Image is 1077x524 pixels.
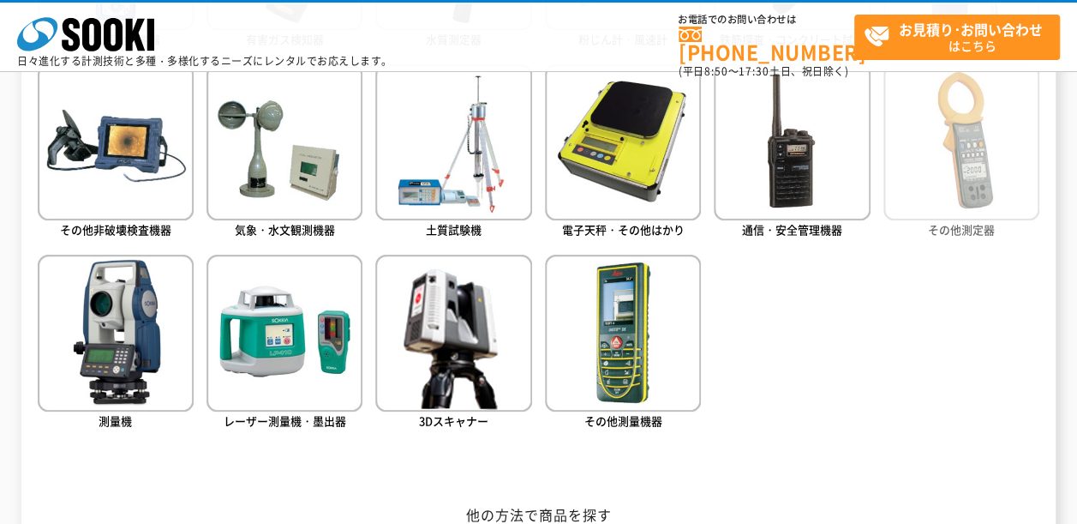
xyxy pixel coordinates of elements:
span: 8:50 [704,63,728,79]
img: 測量機 [38,255,194,411]
span: 3Dスキャナー [419,413,488,429]
span: はこちら [864,15,1059,58]
a: その他測定器 [883,64,1039,242]
span: 通信・安全管理機器 [742,221,842,238]
img: 通信・安全管理機器 [714,64,870,220]
h2: 他の方法で商品を探す [38,506,1040,524]
span: 気象・水文観測機器 [235,221,335,238]
span: レーザー測量機・墨出器 [224,413,346,429]
a: 電子天秤・その他はかり [545,64,701,242]
img: 気象・水文観測機器 [206,64,362,220]
strong: お見積り･お問い合わせ [899,19,1043,39]
a: 土質試験機 [375,64,531,242]
span: その他非破壊検査機器 [60,221,171,238]
a: その他非破壊検査機器 [38,64,194,242]
a: 通信・安全管理機器 [714,64,870,242]
a: レーザー測量機・墨出器 [206,255,362,432]
a: 気象・水文観測機器 [206,64,362,242]
span: その他測定器 [928,221,995,238]
img: レーザー測量機・墨出器 [206,255,362,411]
span: 17:30 [739,63,769,79]
span: 土質試験機 [426,221,482,238]
span: 測量機 [99,413,132,429]
img: 土質試験機 [375,64,531,220]
a: 3Dスキャナー [375,255,531,432]
p: 日々進化する計測技術と多種・多様化するニーズにレンタルでお応えします。 [17,56,392,66]
img: その他非破壊検査機器 [38,64,194,220]
a: その他測量機器 [545,255,701,432]
img: その他測量機器 [545,255,701,411]
span: お電話でのお問い合わせは [679,15,854,25]
span: (平日 ～ 土日、祝日除く) [679,63,848,79]
a: お見積り･お問い合わせはこちら [854,15,1060,60]
img: 電子天秤・その他はかり [545,64,701,220]
span: その他測量機器 [584,413,662,429]
img: その他測定器 [883,64,1039,220]
span: 電子天秤・その他はかり [562,221,685,238]
img: 3Dスキャナー [375,255,531,411]
a: 測量機 [38,255,194,432]
a: [PHONE_NUMBER] [679,27,854,62]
